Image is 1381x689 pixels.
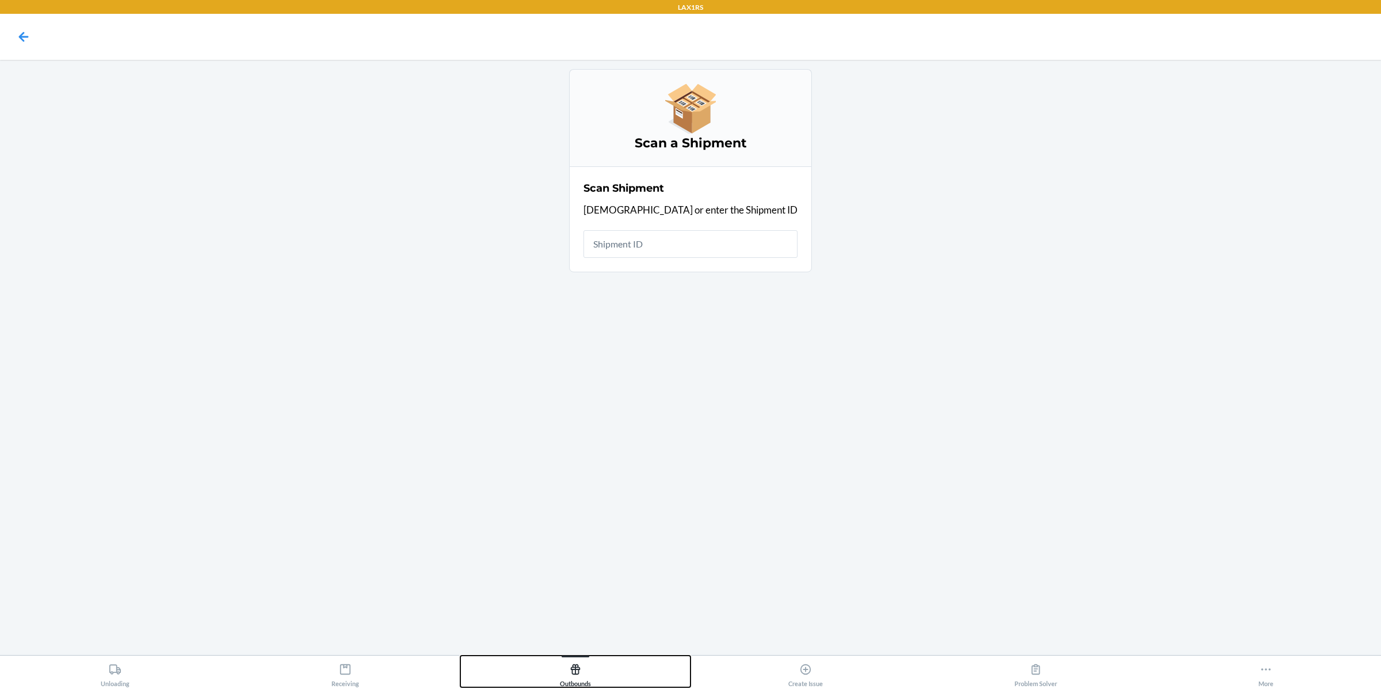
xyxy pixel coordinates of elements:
[921,656,1151,687] button: Problem Solver
[583,203,798,218] p: [DEMOGRAPHIC_DATA] or enter the Shipment ID
[583,134,798,153] h3: Scan a Shipment
[690,656,921,687] button: Create Issue
[460,656,690,687] button: Outbounds
[583,230,798,258] input: Shipment ID
[678,2,703,13] p: LAX1RS
[1258,658,1273,687] div: More
[583,181,664,196] h2: Scan Shipment
[230,656,460,687] button: Receiving
[560,658,591,687] div: Outbounds
[1151,656,1381,687] button: More
[101,658,129,687] div: Unloading
[788,658,823,687] div: Create Issue
[1014,658,1057,687] div: Problem Solver
[331,658,359,687] div: Receiving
